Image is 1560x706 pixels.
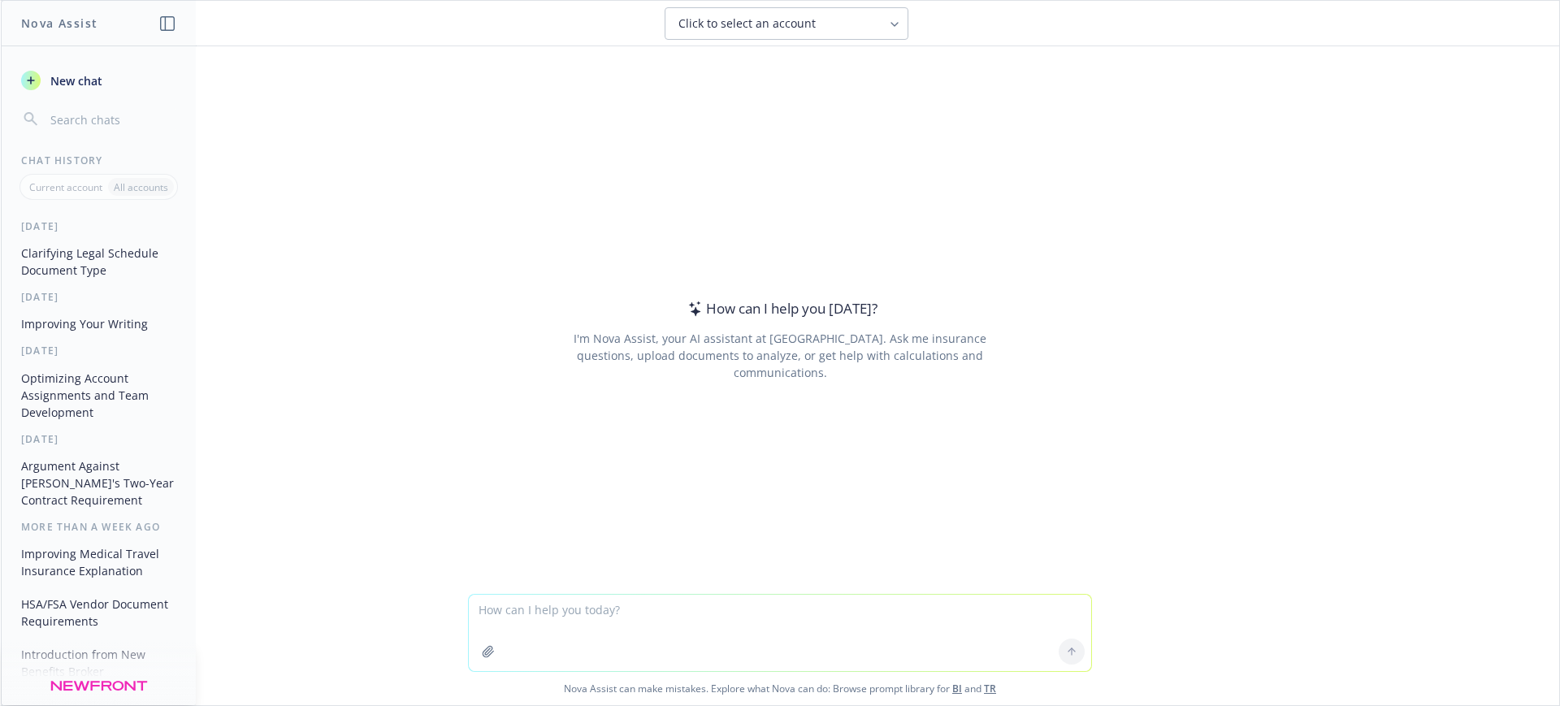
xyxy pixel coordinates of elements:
[984,682,996,695] a: TR
[2,432,196,446] div: [DATE]
[21,15,97,32] h1: Nova Assist
[15,310,183,337] button: Improving Your Writing
[114,180,168,194] p: All accounts
[7,672,1553,705] span: Nova Assist can make mistakes. Explore what Nova can do: Browse prompt library for and
[2,290,196,304] div: [DATE]
[2,344,196,357] div: [DATE]
[678,15,816,32] span: Click to select an account
[15,365,183,426] button: Optimizing Account Assignments and Team Development
[665,7,908,40] button: Click to select an account
[29,180,102,194] p: Current account
[15,641,183,685] button: Introduction from New Benefits Broker
[2,520,196,534] div: More than a week ago
[15,540,183,584] button: Improving Medical Travel Insurance Explanation
[15,66,183,95] button: New chat
[2,219,196,233] div: [DATE]
[47,72,102,89] span: New chat
[2,154,196,167] div: Chat History
[551,330,1008,381] div: I'm Nova Assist, your AI assistant at [GEOGRAPHIC_DATA]. Ask me insurance questions, upload docum...
[47,108,176,131] input: Search chats
[15,591,183,635] button: HSA/FSA Vendor Document Requirements
[952,682,962,695] a: BI
[15,453,183,513] button: Argument Against [PERSON_NAME]'s Two-Year Contract Requirement
[15,240,183,284] button: Clarifying Legal Schedule Document Type
[683,298,877,319] div: How can I help you [DATE]?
